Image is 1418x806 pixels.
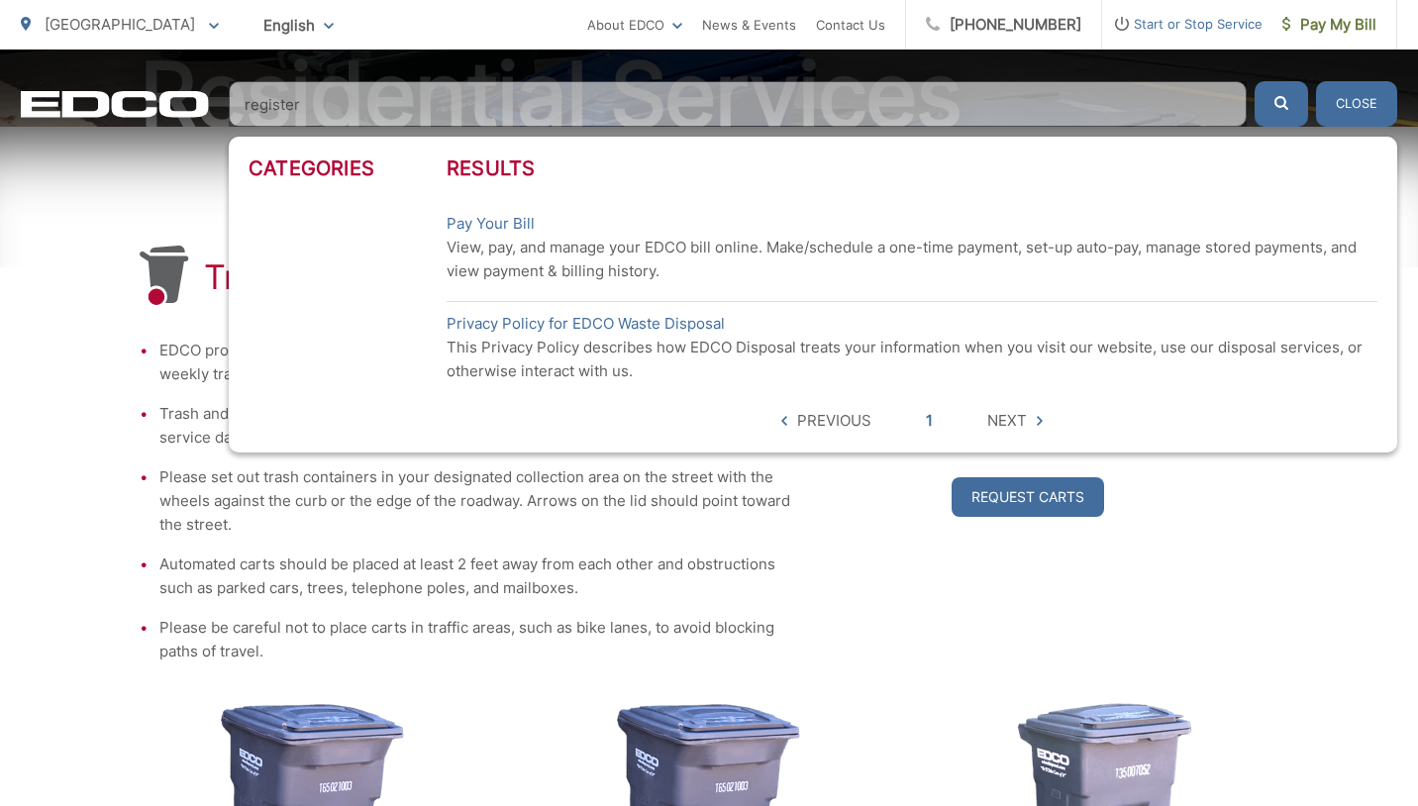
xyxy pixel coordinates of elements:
[159,465,793,537] li: Please set out trash containers in your designated collection area on the street with the wheels ...
[159,616,793,663] li: Please be careful not to place carts in traffic areas, such as bike lanes, to avoid blocking path...
[1282,13,1376,37] span: Pay My Bill
[159,553,793,600] li: Automated carts should be placed at least 2 feet away from each other and obstructions such as pa...
[447,156,1377,180] h3: Results
[926,409,933,433] a: 1
[249,8,349,43] span: English
[447,336,1377,383] p: This Privacy Policy describes how EDCO Disposal treats your information when you visit our websit...
[1316,81,1397,127] button: Close
[816,13,885,37] a: Contact Us
[987,409,1027,433] span: Next
[587,13,682,37] a: About EDCO
[249,156,447,180] h3: Categories
[21,90,209,118] a: EDCD logo. Return to the homepage.
[702,13,796,37] a: News & Events
[204,257,292,297] h1: Trash
[45,15,195,34] span: [GEOGRAPHIC_DATA]
[447,236,1377,283] p: View, pay, and manage your EDCO bill online. Make/schedule a one-time payment, set-up auto-pay, m...
[229,81,1247,127] input: Search
[447,312,725,336] a: Privacy Policy for EDCO Waste Disposal
[159,402,793,450] li: Trash and recycling containers should be set out for collection before 6 a.m. on your service day.
[952,477,1104,517] a: Request Carts
[447,212,535,236] a: Pay Your Bill
[159,339,793,386] li: EDCO provides each single-family residential customer with a GRAY automated cart for weekly trash...
[797,409,871,433] span: Previous
[1255,81,1308,127] button: Submit the search query.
